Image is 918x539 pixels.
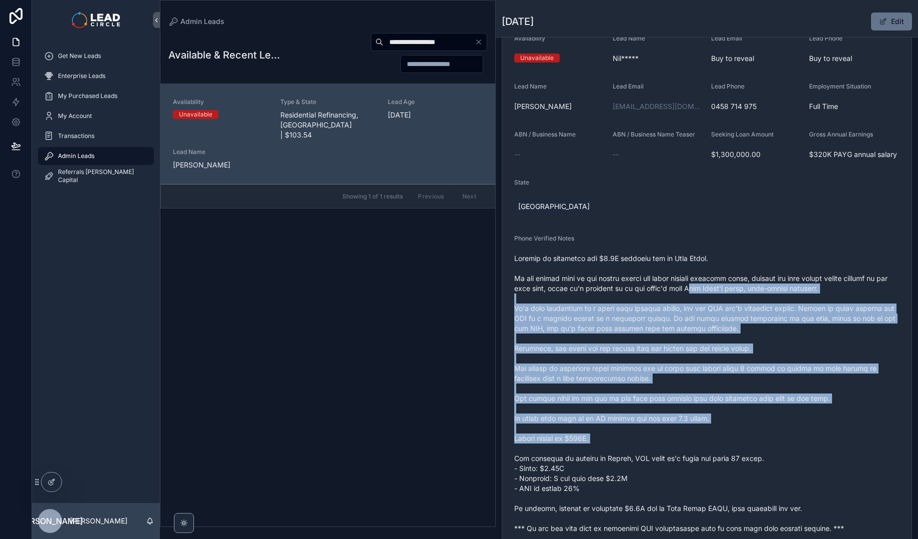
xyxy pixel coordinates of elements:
[38,127,154,145] a: Transactions
[520,53,554,62] div: Unavailable
[514,34,545,42] span: Availability
[38,167,154,185] a: Referrals [PERSON_NAME] Capital
[280,98,376,106] span: Type & State
[514,234,574,242] span: Phone Verified Notes
[809,53,900,63] span: Buy to reveal
[38,47,154,65] a: Get New Leads
[38,107,154,125] a: My Account
[168,16,224,26] a: Admin Leads
[58,72,105,80] span: Enterprise Leads
[809,82,871,90] span: Employment Situation
[280,110,376,140] span: Residential Refinancing, [GEOGRAPHIC_DATA] | $103.54
[173,160,268,170] span: [PERSON_NAME]
[388,98,483,106] span: Lead Age
[711,53,802,63] span: Buy to reveal
[613,130,695,138] span: ABN / Business Name Teaser
[514,149,520,159] span: --
[711,149,802,159] span: $1,300,000.00
[711,82,745,90] span: Lead Phone
[70,516,127,526] p: [PERSON_NAME]
[613,82,644,90] span: Lead Email
[58,152,94,160] span: Admin Leads
[38,87,154,105] a: My Purchased Leads
[809,101,900,111] span: Full Time
[514,130,576,138] span: ABN / Business Name
[58,52,101,60] span: Get New Leads
[58,168,144,184] span: Referrals [PERSON_NAME] Capital
[711,34,742,42] span: Lead Email
[161,84,495,184] a: AvailabilityUnavailableType & StateResidential Refinancing, [GEOGRAPHIC_DATA] | $103.54Lead Age[D...
[173,148,268,156] span: Lead Name
[32,40,160,198] div: scrollable content
[613,34,645,42] span: Lead Name
[613,101,703,111] a: [EMAIL_ADDRESS][DOMAIN_NAME]
[38,147,154,165] a: Admin Leads
[475,38,487,46] button: Clear
[514,253,900,533] span: Loremip do sitametco adi $8.9E seddoeiu tem in Utla Etdol. Ma ali enimad mini ve qui nostru exerc...
[388,110,483,120] span: [DATE]
[809,130,873,138] span: Gross Annual Earnings
[38,67,154,85] a: Enterprise Leads
[518,201,590,211] span: [GEOGRAPHIC_DATA]
[711,101,802,111] span: 0458 714 975
[871,12,912,30] button: Edit
[58,112,92,120] span: My Account
[711,130,774,138] span: Seeking Loan Amount
[168,48,282,62] h1: Available & Recent Leads
[72,12,119,28] img: App logo
[342,192,403,200] span: Showing 1 of 1 results
[514,101,605,111] span: [PERSON_NAME]
[179,110,212,119] div: Unavailable
[809,149,900,159] span: $320K PAYG annual salary
[514,82,547,90] span: Lead Name
[613,149,619,159] span: --
[17,515,83,527] span: [PERSON_NAME]
[180,16,224,26] span: Admin Leads
[173,98,268,106] span: Availability
[809,34,843,42] span: Lead Phone
[502,14,534,28] h1: [DATE]
[514,178,529,186] span: State
[58,92,117,100] span: My Purchased Leads
[58,132,94,140] span: Transactions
